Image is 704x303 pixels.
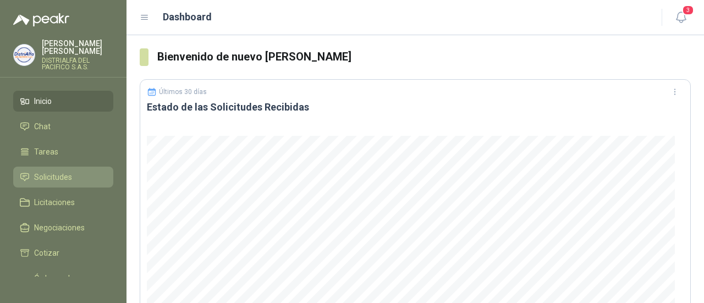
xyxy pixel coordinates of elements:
[159,88,207,96] p: Últimos 30 días
[671,8,691,27] button: 3
[157,48,691,65] h3: Bienvenido de nuevo [PERSON_NAME]
[13,268,113,301] a: Órdenes de Compra
[682,5,694,15] span: 3
[13,167,113,188] a: Solicitudes
[13,141,113,162] a: Tareas
[14,45,35,65] img: Company Logo
[34,120,51,133] span: Chat
[34,146,58,158] span: Tareas
[13,91,113,112] a: Inicio
[13,192,113,213] a: Licitaciones
[163,9,212,25] h1: Dashboard
[34,196,75,208] span: Licitaciones
[34,171,72,183] span: Solicitudes
[13,217,113,238] a: Negociaciones
[34,222,85,234] span: Negociaciones
[13,116,113,137] a: Chat
[42,40,113,55] p: [PERSON_NAME] [PERSON_NAME]
[147,101,684,114] h3: Estado de las Solicitudes Recibidas
[34,95,52,107] span: Inicio
[13,13,69,26] img: Logo peakr
[34,247,59,259] span: Cotizar
[13,243,113,263] a: Cotizar
[34,272,103,296] span: Órdenes de Compra
[42,57,113,70] p: DISTRIALFA DEL PACIFICO S.A.S.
